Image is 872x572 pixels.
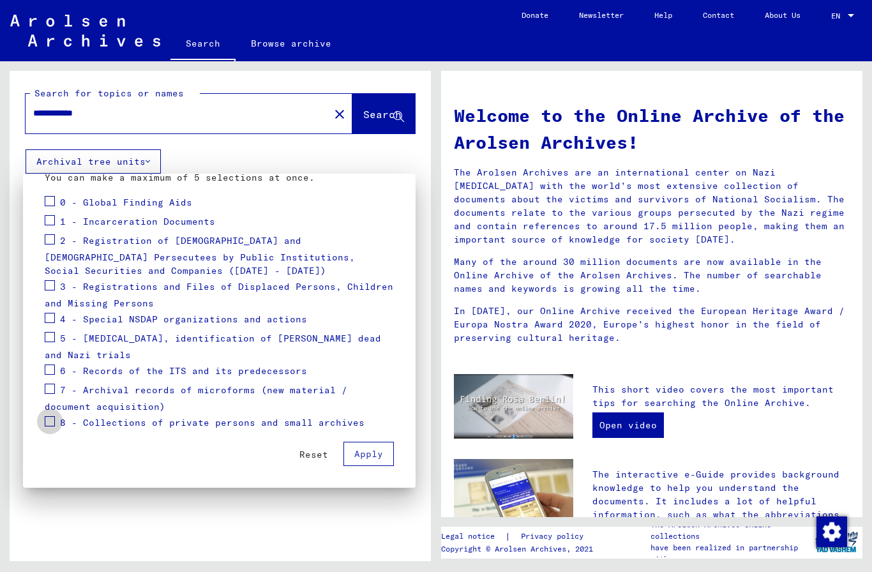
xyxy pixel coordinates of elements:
img: Change consent [816,516,847,547]
span: 3 - Registrations and Files of Displaced Persons, Children and Missing Persons [45,281,393,310]
span: Apply [354,448,383,460]
p: You can make a maximum of 5 selections at once. [45,171,394,184]
button: Apply [343,442,394,466]
span: 2 - Registration of [DEMOGRAPHIC_DATA] and [DEMOGRAPHIC_DATA] Persecutees by Public Institutions,... [45,235,355,277]
span: Reset [299,449,328,460]
span: 0 - Global Finding Aids [60,197,192,208]
span: 1 - Incarceration Documents [60,216,215,227]
span: 6 - Records of the ITS and its predecessors [60,365,307,377]
button: Reset [289,443,338,466]
span: 4 - Special NSDAP organizations and actions [60,313,307,325]
span: 5 - [MEDICAL_DATA], identification of [PERSON_NAME] dead and Nazi trials [45,333,381,361]
div: Change consent [816,516,846,546]
span: 8 - Collections of private persons and small archives [60,417,365,428]
span: 7 - Archival records of microforms (new material / document acquisition) [45,384,347,413]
